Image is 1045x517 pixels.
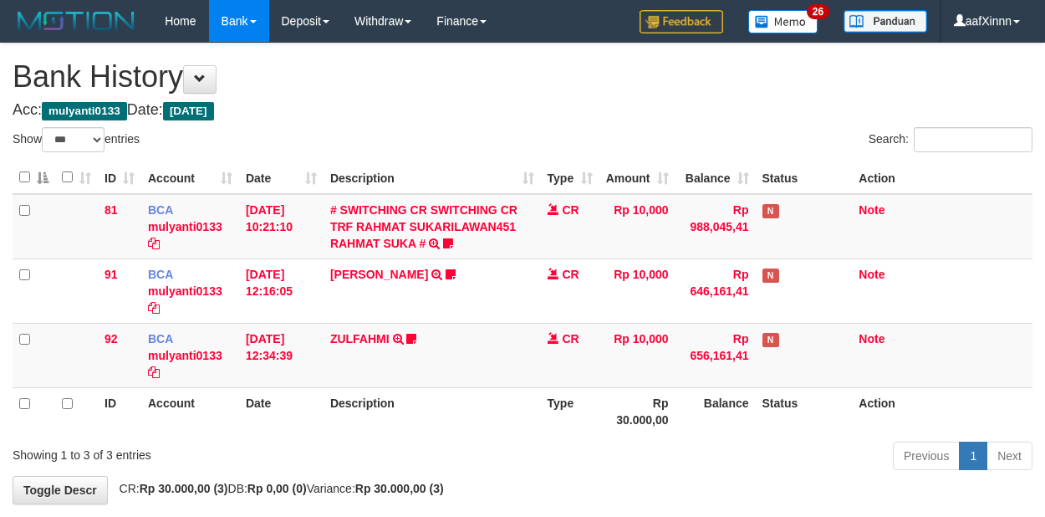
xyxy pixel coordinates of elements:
a: Next [986,442,1032,470]
input: Search: [914,127,1032,152]
td: Rp 646,161,41 [675,258,756,323]
td: Rp 656,161,41 [675,323,756,387]
th: ID: activate to sort column ascending [98,161,141,194]
td: Rp 10,000 [599,258,675,323]
strong: Rp 30.000,00 (3) [355,482,444,495]
span: 91 [104,268,118,281]
strong: Rp 30.000,00 (3) [140,482,228,495]
a: Note [859,332,884,346]
span: BCA [148,332,173,346]
img: Button%20Memo.svg [748,10,818,33]
a: 1 [959,442,987,470]
th: : activate to sort column ascending [55,161,98,194]
a: Copy mulyanti0133 to clipboard [148,301,160,315]
th: Action [852,161,1032,194]
span: CR: DB: Variance: [111,482,444,495]
th: ID [98,387,141,435]
img: MOTION_logo.png [13,8,140,33]
th: Description [324,387,541,435]
a: Copy mulyanti0133 to clipboard [148,237,160,250]
th: Status [756,387,853,435]
strong: Rp 0,00 (0) [247,482,307,495]
a: [PERSON_NAME] [330,268,428,281]
a: Toggle Descr [13,476,108,504]
a: ZULFAHMI [330,332,390,346]
th: Balance: activate to sort column ascending [675,161,756,194]
th: Type [541,387,599,435]
a: Copy mulyanti0133 to clipboard [148,366,160,379]
span: 92 [104,332,118,346]
span: Has Note [762,204,779,218]
th: Date [239,387,324,435]
th: Status [756,161,853,194]
span: CR [562,332,579,346]
th: Balance [675,387,756,435]
th: Description: activate to sort column ascending [324,161,541,194]
span: BCA [148,203,173,217]
label: Show entries [13,127,140,152]
span: BCA [148,268,173,281]
td: [DATE] 12:34:39 [239,323,324,387]
td: Rp 10,000 [599,194,675,259]
img: Feedback.jpg [640,10,723,33]
a: # SWITCHING CR SWITCHING CR TRF RAHMAT SUKARILAWAN451 RAHMAT SUKA # [330,203,517,250]
span: 81 [104,203,118,217]
img: panduan.png [844,10,927,33]
td: Rp 10,000 [599,323,675,387]
h4: Acc: Date: [13,102,1032,119]
th: Type: activate to sort column ascending [541,161,599,194]
span: mulyanti0133 [42,102,127,120]
span: CR [562,203,579,217]
a: Note [859,203,884,217]
a: Note [859,268,884,281]
span: 26 [807,4,829,19]
span: Has Note [762,333,779,347]
h1: Bank History [13,60,1032,94]
td: [DATE] 12:16:05 [239,258,324,323]
select: Showentries [42,127,104,152]
a: mulyanti0133 [148,349,222,362]
th: : activate to sort column descending [13,161,55,194]
label: Search: [869,127,1032,152]
a: mulyanti0133 [148,220,222,233]
a: mulyanti0133 [148,284,222,298]
span: CR [562,268,579,281]
th: Rp 30.000,00 [599,387,675,435]
th: Amount: activate to sort column ascending [599,161,675,194]
td: Rp 988,045,41 [675,194,756,259]
a: Previous [893,442,960,470]
th: Date: activate to sort column ascending [239,161,324,194]
span: [DATE] [163,102,214,120]
span: Has Note [762,269,779,283]
th: Action [852,387,1032,435]
th: Account: activate to sort column ascending [141,161,239,194]
th: Account [141,387,239,435]
div: Showing 1 to 3 of 3 entries [13,440,423,463]
td: [DATE] 10:21:10 [239,194,324,259]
